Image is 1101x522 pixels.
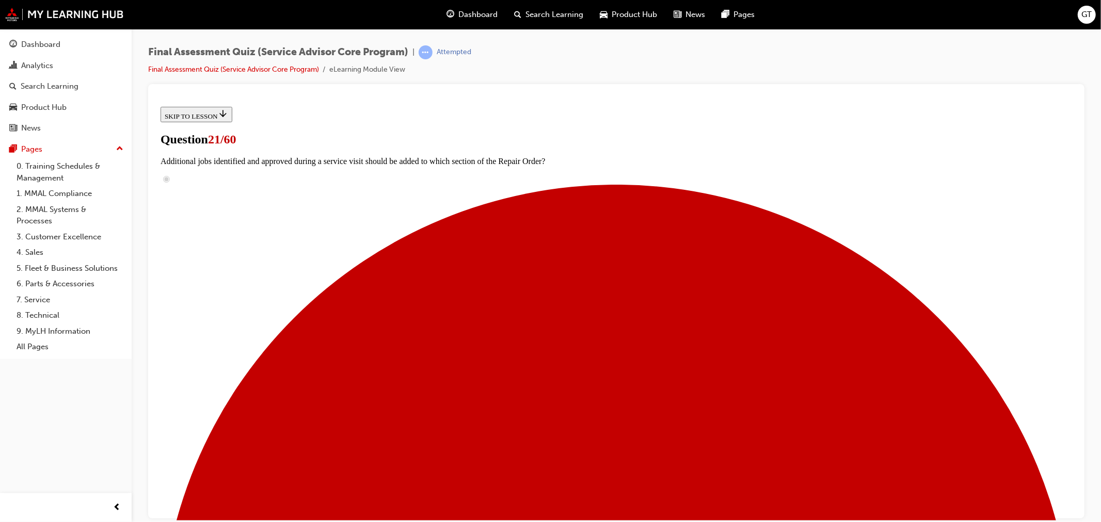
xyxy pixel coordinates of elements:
[734,9,755,21] span: Pages
[12,323,127,339] a: 9. MyLH Information
[21,143,42,155] div: Pages
[600,8,608,21] span: car-icon
[4,140,127,159] button: Pages
[674,8,682,21] span: news-icon
[4,33,127,140] button: DashboardAnalyticsSearch LearningProduct HubNews
[12,339,127,355] a: All Pages
[4,77,127,96] a: Search Learning
[515,8,522,21] span: search-icon
[12,292,127,308] a: 7. Service
[114,501,121,514] span: prev-icon
[12,276,127,292] a: 6. Parts & Accessories
[4,56,127,75] a: Analytics
[506,4,592,25] a: search-iconSearch Learning
[4,35,127,54] a: Dashboard
[9,61,17,71] span: chart-icon
[5,8,124,21] img: mmal
[437,47,471,57] div: Attempted
[12,186,127,202] a: 1. MMAL Compliance
[9,145,17,154] span: pages-icon
[722,8,730,21] span: pages-icon
[412,46,414,58] span: |
[21,102,67,113] div: Product Hub
[12,260,127,276] a: 5. Fleet & Business Solutions
[9,103,17,112] span: car-icon
[447,8,455,21] span: guage-icon
[21,39,60,51] div: Dashboard
[9,82,17,91] span: search-icon
[12,202,127,229] a: 2. MMAL Systems & Processes
[148,46,408,58] span: Final Assessment Quiz (Service Advisor Core Program)
[1078,6,1096,24] button: GT
[666,4,714,25] a: news-iconNews
[8,10,72,18] span: SKIP TO LESSON
[21,80,78,92] div: Search Learning
[4,119,127,138] a: News
[12,158,127,186] a: 0. Training Schedules & Management
[4,98,127,117] a: Product Hub
[9,124,17,133] span: news-icon
[21,60,53,72] div: Analytics
[116,142,123,156] span: up-icon
[526,9,584,21] span: Search Learning
[4,4,76,20] button: SKIP TO LESSON
[459,9,498,21] span: Dashboard
[714,4,763,25] a: pages-iconPages
[12,229,127,245] a: 3. Customer Excellence
[419,45,433,59] span: learningRecordVerb_ATTEMPT-icon
[439,4,506,25] a: guage-iconDashboard
[9,40,17,50] span: guage-icon
[612,9,658,21] span: Product Hub
[1082,9,1092,21] span: GT
[12,307,127,323] a: 8. Technical
[21,122,41,134] div: News
[148,65,319,74] a: Final Assessment Quiz (Service Advisor Core Program)
[329,64,405,76] li: eLearning Module View
[686,9,706,21] span: News
[12,244,127,260] a: 4. Sales
[592,4,666,25] a: car-iconProduct Hub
